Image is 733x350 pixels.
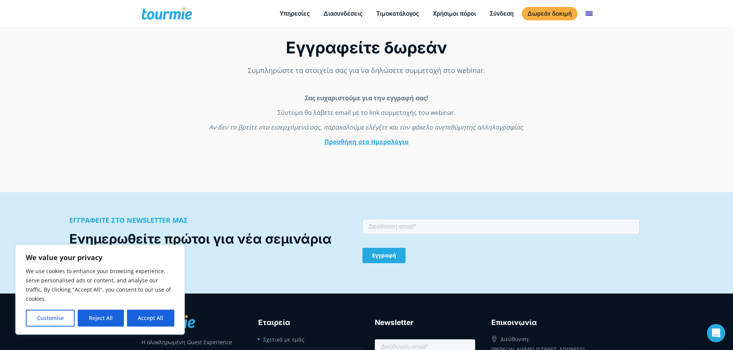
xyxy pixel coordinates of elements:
button: Accept All [127,310,174,327]
button: Customise [26,310,75,327]
a: Τιμοκατάλογος [371,9,425,18]
a: Σύνδεση [484,9,519,18]
iframe: Form 0 [362,217,639,268]
a: Δωρεάν δοκιμή [522,7,578,20]
a: Υπηρεσίες [274,9,316,18]
a: Διασυνδέσεις [318,9,368,18]
p: We use cookies to enhance your browsing experience, serve personalised ads or content, and analys... [26,267,174,304]
button: Reject All [78,310,124,327]
p: Συμπληρώστε τα στοιχεία σας για να δηλώσετε συμμετοχή στο webinar. [155,65,578,76]
div: Ενημερωθείτε πρώτοι για νέα σεμινάρια και εκδηλώσεις [69,230,346,266]
iframe: Form 1 [155,94,578,146]
h3: Εταιρεία [258,317,359,328]
h3: Eπικοινωνία [491,317,592,328]
h3: Newsletter [375,317,475,328]
iframe: Intercom live chat [707,324,725,342]
p: We value your privacy [26,253,174,262]
a: Χρήσιμοι πόροι [427,9,482,18]
div: Εγγραφείτε δωρεάν [155,37,578,58]
b: ΕΓΓΡΑΦΕΙΤΕ ΣΤΟ NEWSLETTER ΜΑΣ [69,216,188,225]
a: Σχετικά με εμάς [263,336,304,343]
